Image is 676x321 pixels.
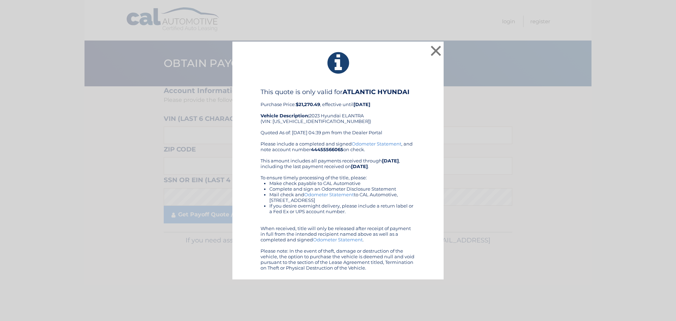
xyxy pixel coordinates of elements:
[353,101,370,107] b: [DATE]
[269,186,415,192] li: Complete and sign an Odometer Disclosure Statement
[304,192,354,197] a: Odometer Statement
[296,101,320,107] b: $21,270.49
[343,88,409,96] b: ATLANTIC HYUNDAI
[352,141,401,147] a: Odometer Statement
[261,113,309,118] strong: Vehicle Description:
[429,44,443,58] button: ×
[311,147,343,152] b: 44455566065
[261,88,415,141] div: Purchase Price: , effective until 2023 Hyundai ELANTRA (VIN: [US_VEHICLE_IDENTIFICATION_NUMBER]) ...
[261,141,415,271] div: Please include a completed and signed , and note account number on check. This amount includes al...
[269,203,415,214] li: If you desire overnight delivery, please include a return label or a Fed Ex or UPS account number.
[269,192,415,203] li: Mail check and to CAL Automotive, [STREET_ADDRESS]
[313,237,363,242] a: Odometer Statement
[382,158,399,163] b: [DATE]
[351,163,368,169] b: [DATE]
[269,180,415,186] li: Make check payable to CAL Automotive
[261,88,415,96] h4: This quote is only valid for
